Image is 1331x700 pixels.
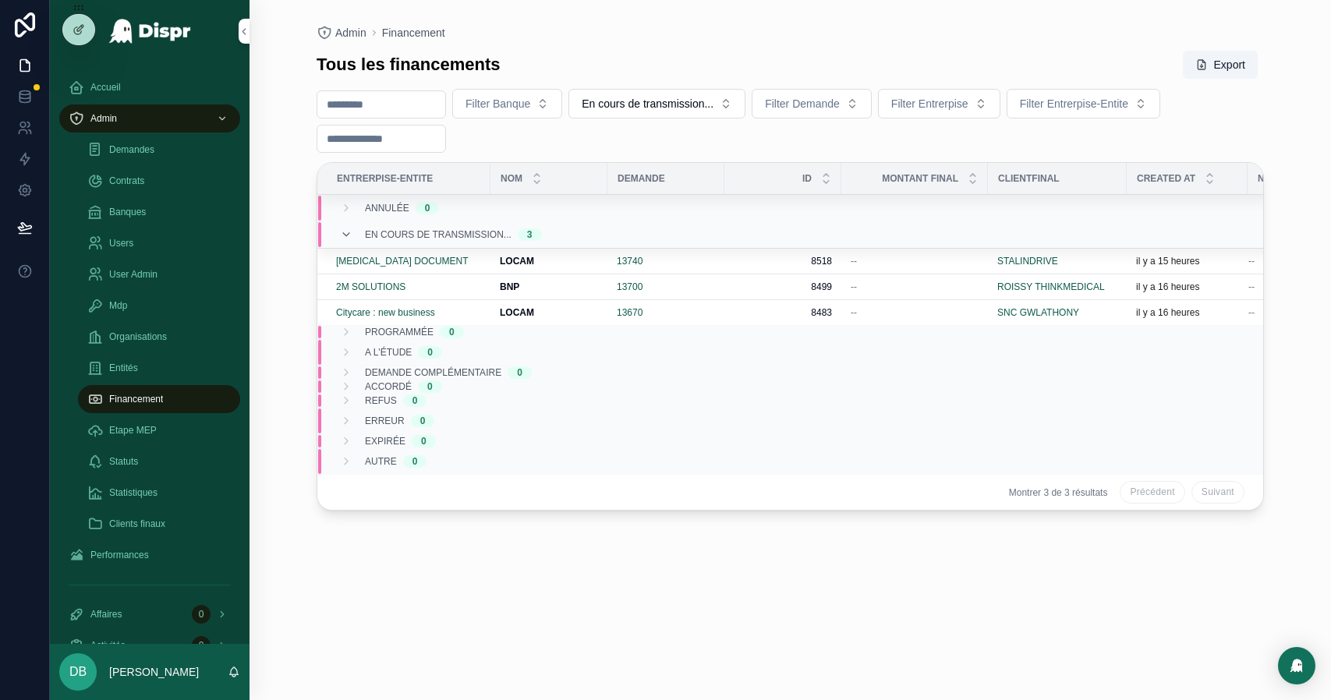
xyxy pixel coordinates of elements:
button: Export [1183,51,1258,79]
span: -- [1248,306,1255,319]
a: Statistiques [78,479,240,507]
a: STALINDRIVE [997,255,1058,267]
a: 13670 [617,306,642,319]
a: BNP [500,281,598,293]
span: Users [109,237,133,249]
a: [MEDICAL_DATA] DOCUMENT [336,255,469,267]
a: Accueil [59,73,240,101]
a: LOCAM [500,255,598,267]
a: STALINDRIVE [997,255,1117,267]
a: Entités [78,354,240,382]
span: Annulée [365,202,409,214]
div: 0 [425,202,430,214]
strong: LOCAM [500,307,534,318]
p: il y a 16 heures [1136,281,1199,293]
span: Id [802,172,812,185]
p: [PERSON_NAME] [109,664,199,680]
span: Demande [618,172,665,185]
a: Contrats [78,167,240,195]
a: Admin [59,104,240,133]
span: Activités [90,639,126,652]
a: Etape MEP [78,416,240,444]
a: 2M SOLUTIONS [336,281,405,293]
span: Expirée [365,435,405,447]
a: Demandes [78,136,240,164]
a: 8499 [734,281,832,293]
span: ClientFinal [998,172,1060,185]
span: Refus [365,394,397,407]
a: Performances [59,541,240,569]
p: il y a 15 heures [1136,255,1199,267]
button: Select Button [1007,89,1160,118]
span: Etape MEP [109,424,157,437]
a: Affaires0 [59,600,240,628]
span: Affaires [90,608,122,620]
span: Performances [90,549,149,561]
span: Financement [382,25,445,41]
a: 13670 [617,306,715,319]
div: 0 [192,636,211,655]
a: 13740 [617,255,715,267]
span: Nom [501,172,522,185]
span: Programmée [365,326,434,338]
span: -- [851,306,857,319]
div: 0 [517,366,522,379]
a: il y a 16 heures [1136,281,1238,293]
div: scrollable content [50,62,250,644]
div: 0 [412,455,418,468]
span: 13700 [617,281,642,293]
div: 0 [412,394,418,407]
div: 0 [421,435,427,447]
strong: LOCAM [500,256,534,267]
div: 0 [192,605,211,624]
a: Mdp [78,292,240,320]
span: -- [851,255,857,267]
span: -- [1248,255,1255,267]
div: 0 [427,346,433,359]
a: [MEDICAL_DATA] DOCUMENT [336,255,481,267]
a: Organisations [78,323,240,351]
button: Select Button [452,89,562,118]
a: Statuts [78,447,240,476]
a: il y a 16 heures [1136,306,1238,319]
span: Filter Entrerpise-Entite [1020,96,1128,111]
div: 0 [427,380,433,393]
span: Entrerpise-Entite [337,172,433,185]
button: Select Button [568,89,745,118]
a: SNC GWLATHONY [997,306,1117,319]
strong: BNP [500,281,519,292]
span: -- [1248,281,1255,293]
div: 0 [449,326,455,338]
span: A l'étude [365,346,412,359]
span: Admin [90,112,117,125]
span: Admin [335,25,366,41]
a: Banques [78,198,240,226]
a: User Admin [78,260,240,288]
a: -- [851,306,979,319]
span: Entités [109,362,138,374]
span: Montrer 3 de 3 résultats [1009,486,1108,499]
span: Demandes [109,143,154,156]
button: Select Button [752,89,872,118]
span: Filter Entrerpise [891,96,968,111]
span: Accueil [90,81,121,94]
span: Demande complémentaire [365,366,501,379]
span: Financement [109,393,163,405]
a: Citycare : new business [336,306,481,319]
span: Filter Demande [765,96,840,111]
span: Accordé [365,380,412,393]
span: Statuts [109,455,138,468]
a: ROISSY THINKMEDICAL [997,281,1117,293]
a: Citycare : new business [336,306,435,319]
span: Statistiques [109,486,158,499]
span: Contrats [109,175,144,187]
a: 8518 [734,255,832,267]
a: SNC GWLATHONY [997,306,1079,319]
a: Admin [317,25,366,41]
span: Autre [365,455,397,468]
div: 0 [420,415,426,427]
